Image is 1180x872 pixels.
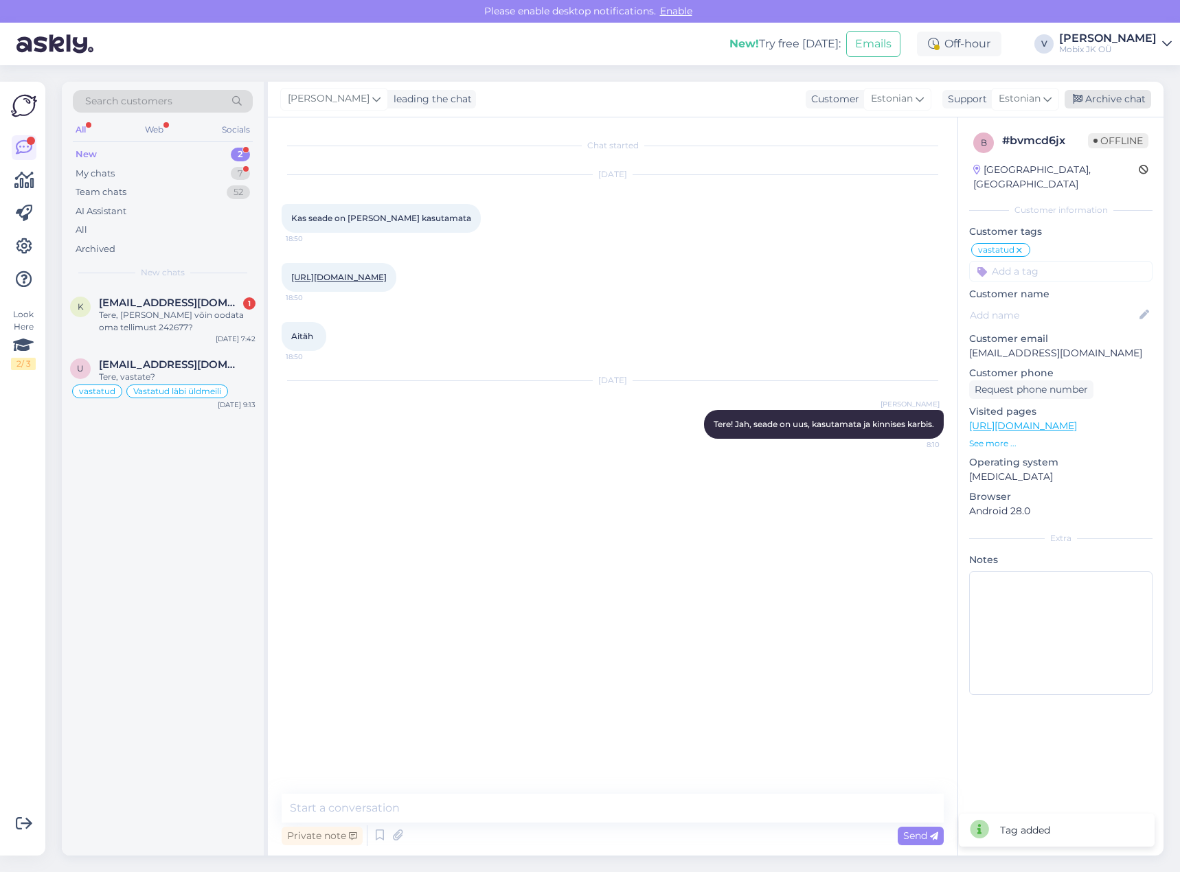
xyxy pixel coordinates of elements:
[85,94,172,108] span: Search customers
[969,287,1153,301] p: Customer name
[969,366,1153,380] p: Customer phone
[969,455,1153,470] p: Operating system
[227,185,250,199] div: 52
[969,332,1153,346] p: Customer email
[969,504,1153,518] p: Android 28.0
[871,91,913,106] span: Estonian
[76,242,115,256] div: Archived
[1088,133,1148,148] span: Offline
[729,36,841,52] div: Try free [DATE]:
[218,400,256,410] div: [DATE] 9:13
[969,404,1153,419] p: Visited pages
[291,213,471,223] span: Kas seade on [PERSON_NAME] kasutamata
[729,37,759,50] b: New!
[1059,33,1172,55] a: [PERSON_NAME]Mobix JK OÜ
[286,233,337,244] span: 18:50
[243,297,256,310] div: 1
[141,266,185,279] span: New chats
[99,358,242,371] span: uku.ojasalu@gmail.com
[388,92,472,106] div: leading the chat
[282,168,944,181] div: [DATE]
[291,331,313,341] span: Aitäh
[806,92,859,106] div: Customer
[76,223,87,237] div: All
[286,292,337,303] span: 18:50
[656,5,696,17] span: Enable
[969,204,1153,216] div: Customer information
[11,93,37,119] img: Askly Logo
[11,358,36,370] div: 2 / 3
[76,148,97,161] div: New
[969,470,1153,484] p: [MEDICAL_DATA]
[76,185,126,199] div: Team chats
[1002,133,1088,149] div: # bvmcd6jx
[881,399,940,409] span: [PERSON_NAME]
[286,352,337,362] span: 18:50
[291,272,387,282] a: [URL][DOMAIN_NAME]
[903,829,938,842] span: Send
[969,532,1153,544] div: Extra
[978,246,1014,254] span: vastatud
[1000,823,1050,838] div: Tag added
[969,380,1093,399] div: Request phone number
[846,31,900,57] button: Emails
[77,363,84,374] span: u
[231,167,250,181] div: 7
[78,301,84,312] span: k
[714,419,934,429] span: Tere! Jah, seade on uus, kasutamata ja kinnises karbis.
[219,121,253,139] div: Socials
[969,553,1153,567] p: Notes
[1059,33,1157,44] div: [PERSON_NAME]
[981,137,987,148] span: b
[99,371,256,383] div: Tere, vastate?
[917,32,1001,56] div: Off-hour
[969,437,1153,450] p: See more ...
[216,334,256,344] div: [DATE] 7:42
[970,308,1137,323] input: Add name
[973,163,1139,192] div: [GEOGRAPHIC_DATA], [GEOGRAPHIC_DATA]
[73,121,89,139] div: All
[11,308,36,370] div: Look Here
[76,205,126,218] div: AI Assistant
[288,91,370,106] span: [PERSON_NAME]
[969,225,1153,239] p: Customer tags
[1034,34,1054,54] div: V
[969,261,1153,282] input: Add a tag
[99,309,256,334] div: Tere, [PERSON_NAME] võin oodata oma tellimust 242677?
[969,346,1153,360] p: [EMAIL_ADDRESS][DOMAIN_NAME]
[231,148,250,161] div: 2
[999,91,1041,106] span: Estonian
[1065,90,1151,108] div: Archive chat
[133,387,221,395] span: Vastatud läbi üldmeili
[888,439,940,450] span: 8:10
[282,139,944,152] div: Chat started
[76,167,115,181] div: My chats
[99,297,242,309] span: kairi.rebane1@gmail.com
[142,121,166,139] div: Web
[942,92,987,106] div: Support
[282,827,363,845] div: Private note
[969,490,1153,504] p: Browser
[1059,44,1157,55] div: Mobix JK OÜ
[79,387,115,395] span: vastatud
[282,374,944,387] div: [DATE]
[969,420,1077,432] a: [URL][DOMAIN_NAME]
